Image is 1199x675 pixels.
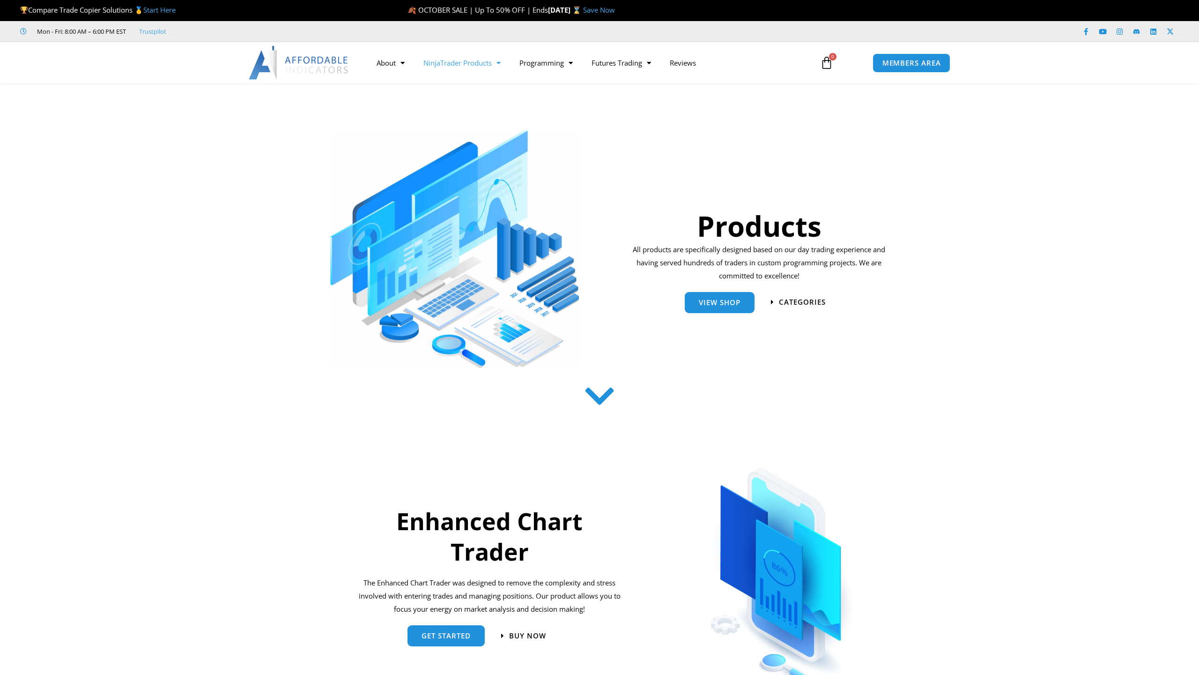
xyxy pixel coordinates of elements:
[330,130,579,368] img: ProductsSection scaled | Affordable Indicators – NinjaTrader
[873,53,951,73] a: MEMBERS AREA
[510,52,582,74] a: Programming
[367,52,809,74] nav: Menu
[422,632,471,639] span: get started
[629,206,888,246] h1: Products
[414,52,510,74] a: NinjaTrader Products
[548,5,583,15] strong: [DATE] ⌛
[143,5,176,15] a: Start Here
[501,632,546,639] a: Buy now
[357,506,622,567] h2: Enhanced Chart Trader
[779,299,826,306] span: categories
[583,5,615,15] a: Save Now
[699,299,740,306] span: View Shop
[771,299,826,306] a: categories
[21,7,28,14] img: 🏆
[660,52,705,74] a: Reviews
[407,625,485,646] a: get started
[20,5,176,15] span: Compare Trade Copier Solutions 🥇
[685,292,755,313] a: View Shop
[407,5,548,15] span: 🍂 OCTOBER SALE | Up To 50% OFF | Ends
[35,26,126,37] span: Mon - Fri: 8:00 AM – 6:00 PM EST
[509,632,546,639] span: Buy now
[249,46,349,80] img: LogoAI | Affordable Indicators – NinjaTrader
[367,52,414,74] a: About
[629,243,888,283] p: All products are specifically designed based on our day trading experience and having served hund...
[357,577,622,616] p: The Enhanced Chart Trader was designed to remove the complexity and stress involved with entering...
[806,49,847,76] a: 0
[139,26,166,37] a: Trustpilot
[882,60,941,67] span: MEMBERS AREA
[829,53,836,60] span: 0
[582,52,660,74] a: Futures Trading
